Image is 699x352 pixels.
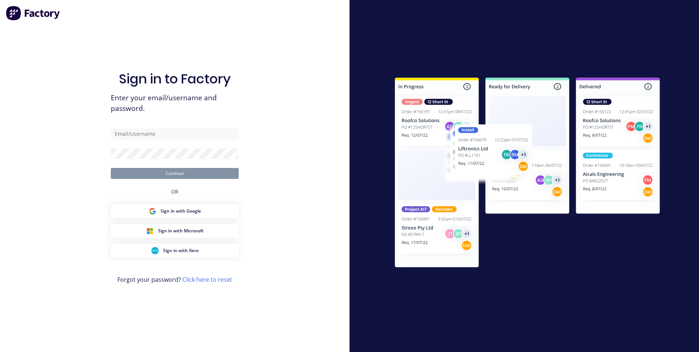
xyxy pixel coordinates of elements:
div: OR [171,179,178,204]
span: Sign in with Microsoft [158,228,204,234]
a: Click here to reset [182,276,232,284]
span: Sign in with Google [160,208,201,214]
img: Xero Sign in [151,247,159,254]
img: Sign in [379,63,676,285]
h1: Sign in to Factory [119,71,231,87]
span: Enter your email/username and password. [111,93,239,114]
span: Sign in with Xero [163,247,199,254]
button: Microsoft Sign inSign in with Microsoft [111,224,239,238]
button: Continue [111,168,239,179]
input: Email/Username [111,128,239,139]
button: Xero Sign inSign in with Xero [111,244,239,258]
span: Forgot your password? [117,275,232,284]
img: Google Sign in [149,207,156,215]
img: Factory [6,6,61,20]
button: Google Sign inSign in with Google [111,204,239,218]
img: Microsoft Sign in [146,227,154,235]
